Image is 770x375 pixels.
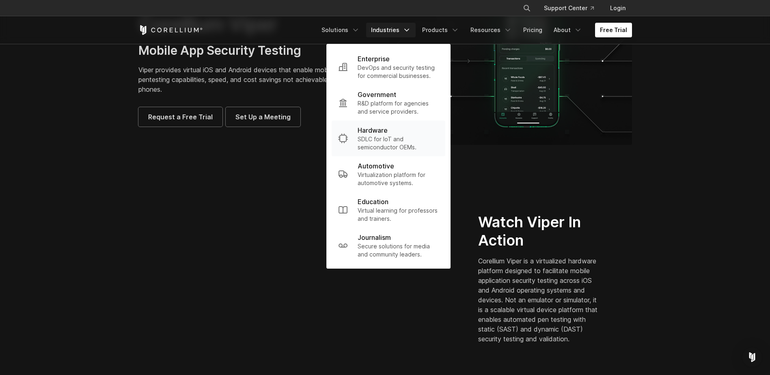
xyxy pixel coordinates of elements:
[595,23,632,37] a: Free Trial
[358,242,439,259] p: Secure solutions for media and community leaders.
[358,90,396,99] p: Government
[478,256,601,344] p: Corellium Viper is a virtualized hardware platform designed to facilitate mobile application secu...
[358,207,439,223] p: Virtual learning for professors and trainers.
[332,192,445,228] a: Education Virtual learning for professors and trainers.
[742,347,762,367] div: Open Intercom Messenger
[478,213,601,250] h2: Watch Viper In Action
[366,23,416,37] a: Industries
[358,125,388,135] p: Hardware
[518,23,547,37] a: Pricing
[317,23,365,37] a: Solutions
[358,233,391,242] p: Journalism
[332,228,445,263] a: Journalism Secure solutions for media and community leaders.
[358,54,390,64] p: Enterprise
[549,23,587,37] a: About
[358,161,394,171] p: Automotive
[332,156,445,192] a: Automotive Virtualization platform for automotive systems.
[537,1,600,15] a: Support Center
[235,112,291,122] span: Set Up a Meeting
[604,1,632,15] a: Login
[466,23,517,37] a: Resources
[138,65,377,94] p: Viper provides virtual iOS and Android devices that enable mobile app pentesting capabilities, sp...
[358,99,439,116] p: R&D platform for agencies and service providers.
[138,43,301,58] span: Mobile App Security Testing
[358,64,439,80] p: DevOps and security testing for commercial businesses.
[332,49,445,85] a: Enterprise DevOps and security testing for commercial businesses.
[520,1,534,15] button: Search
[148,112,213,122] span: Request a Free Trial
[358,171,439,187] p: Virtualization platform for automotive systems.
[358,135,439,151] p: SDLC for IoT and semiconductor OEMs.
[226,107,300,127] a: Set Up a Meeting
[417,23,464,37] a: Products
[358,197,388,207] p: Education
[332,85,445,121] a: Government R&D platform for agencies and service providers.
[138,25,203,35] a: Corellium Home
[332,121,445,156] a: Hardware SDLC for IoT and semiconductor OEMs.
[513,1,632,15] div: Navigation Menu
[138,107,222,127] a: Request a Free Trial
[317,23,632,37] div: Navigation Menu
